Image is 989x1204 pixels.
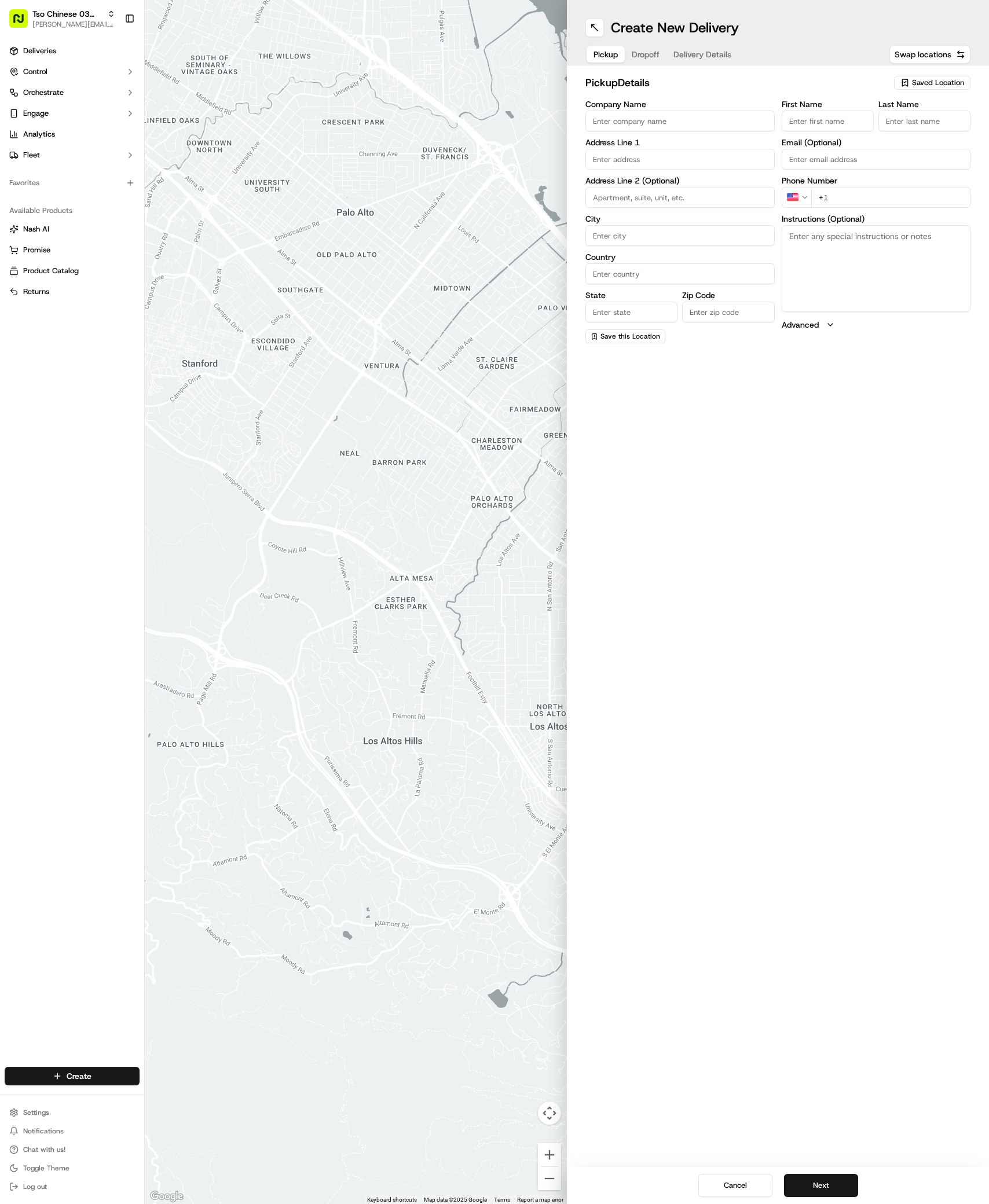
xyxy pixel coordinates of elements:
[148,1189,186,1204] img: Google
[5,1123,140,1139] button: Notifications
[5,262,140,280] button: Product Catalog
[424,1196,487,1203] span: Map data ©2025 Google
[782,100,874,108] label: First Name
[23,1108,49,1117] span: Settings
[9,245,135,255] a: Promise
[538,1167,561,1190] button: Zoom out
[673,49,731,60] span: Delivery Details
[148,1189,186,1204] a: Open this area in Google Maps (opens a new window)
[32,8,102,20] button: Tso Chinese 03 TsoCo
[782,149,971,170] input: Enter email address
[23,129,55,140] span: Analytics
[782,111,874,131] input: Enter first name
[585,187,775,208] input: Apartment, suite, unit, etc.
[5,104,140,123] button: Engage
[5,174,140,192] div: Favorites
[5,201,140,220] div: Available Products
[23,67,47,77] span: Control
[67,1070,91,1082] span: Create
[889,45,970,64] button: Swap locations
[23,1126,64,1136] span: Notifications
[23,1182,47,1191] span: Log out
[5,1179,140,1195] button: Log out
[600,332,660,341] span: Save this Location
[5,241,140,259] button: Promise
[9,266,135,276] a: Product Catalog
[895,49,951,60] span: Swap locations
[811,187,971,208] input: Enter phone number
[698,1174,772,1197] button: Cancel
[23,266,79,276] span: Product Catalog
[367,1196,417,1204] button: Keyboard shortcuts
[878,111,970,131] input: Enter last name
[585,111,775,131] input: Enter company name
[784,1174,858,1197] button: Next
[594,49,618,60] span: Pickup
[23,108,49,119] span: Engage
[5,63,140,81] button: Control
[682,302,774,322] input: Enter zip code
[23,150,40,160] span: Fleet
[517,1196,563,1203] a: Report a map error
[23,1163,69,1173] span: Toggle Theme
[585,138,775,146] label: Address Line 1
[5,125,140,144] a: Analytics
[585,149,775,170] input: Enter address
[23,224,49,234] span: Nash AI
[611,19,739,37] h1: Create New Delivery
[538,1143,561,1166] button: Zoom in
[23,287,49,297] span: Returns
[5,220,140,238] button: Nash AI
[5,1067,140,1085] button: Create
[782,177,971,185] label: Phone Number
[912,78,964,88] span: Saved Location
[494,1196,510,1203] a: Terms (opens in new tab)
[585,329,665,343] button: Save this Location
[9,287,135,297] a: Returns
[538,1102,561,1125] button: Map camera controls
[782,319,819,331] label: Advanced
[5,1141,140,1158] button: Chat with us!
[5,5,120,32] button: Tso Chinese 03 TsoCo[PERSON_NAME][EMAIL_ADDRESS][DOMAIN_NAME]
[5,146,140,164] button: Fleet
[585,177,775,185] label: Address Line 2 (Optional)
[23,87,64,98] span: Orchestrate
[9,224,135,234] a: Nash AI
[5,1104,140,1121] button: Settings
[782,215,971,223] label: Instructions (Optional)
[585,263,775,284] input: Enter country
[23,245,50,255] span: Promise
[5,83,140,102] button: Orchestrate
[585,100,775,108] label: Company Name
[894,75,970,91] button: Saved Location
[32,20,115,29] button: [PERSON_NAME][EMAIL_ADDRESS][DOMAIN_NAME]
[5,1160,140,1176] button: Toggle Theme
[23,1145,65,1154] span: Chat with us!
[5,282,140,301] button: Returns
[632,49,660,60] span: Dropoff
[782,138,971,146] label: Email (Optional)
[585,225,775,246] input: Enter city
[585,302,677,322] input: Enter state
[585,215,775,223] label: City
[585,253,775,261] label: Country
[585,75,887,91] h2: pickup Details
[585,291,677,299] label: State
[5,42,140,60] a: Deliveries
[782,319,971,331] button: Advanced
[682,291,774,299] label: Zip Code
[878,100,970,108] label: Last Name
[23,46,56,56] span: Deliveries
